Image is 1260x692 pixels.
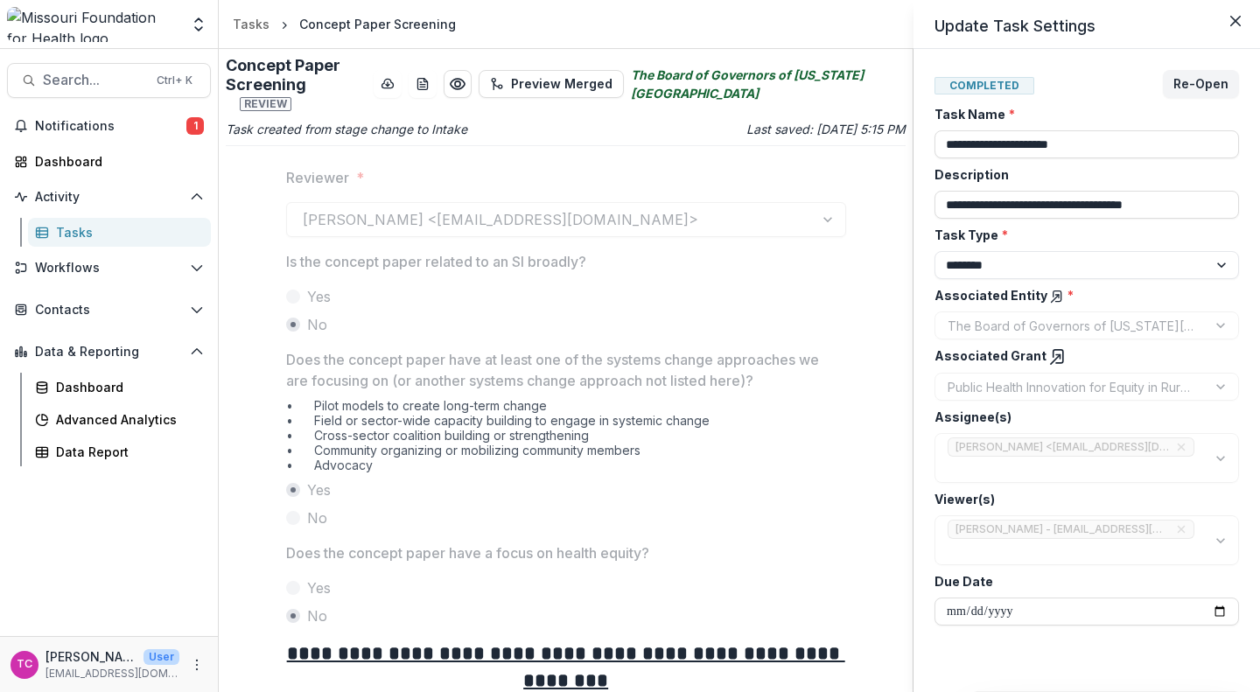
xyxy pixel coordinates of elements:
[934,226,1228,244] label: Task Type
[1221,7,1249,35] button: Close
[934,286,1228,304] label: Associated Entity
[934,572,1228,591] label: Due Date
[934,105,1228,123] label: Task Name
[934,165,1228,184] label: Description
[1163,70,1239,98] button: Re-Open
[934,346,1228,366] label: Associated Grant
[934,408,1228,426] label: Assignee(s)
[934,77,1034,94] span: Completed
[934,490,1228,508] label: Viewer(s)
